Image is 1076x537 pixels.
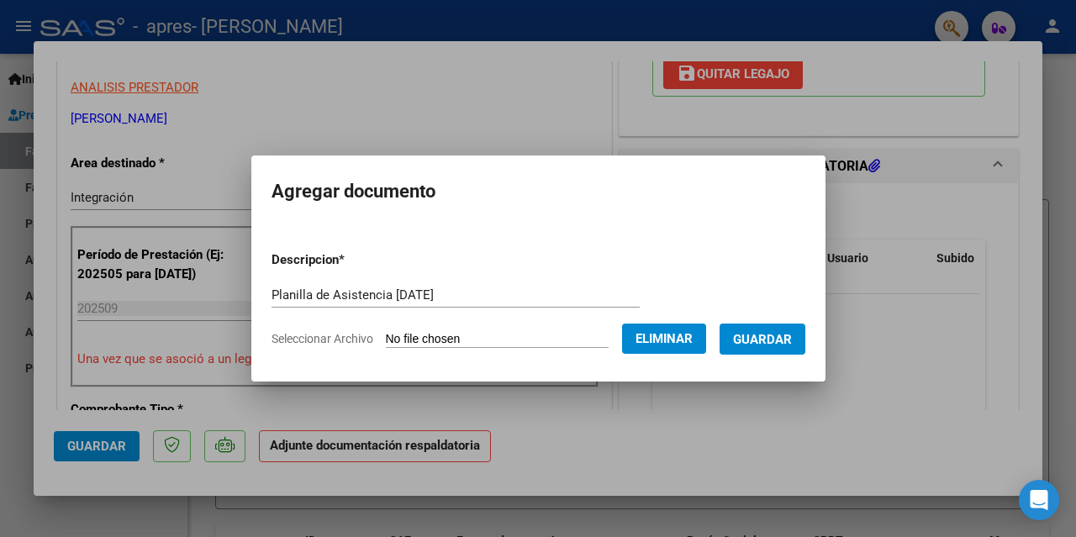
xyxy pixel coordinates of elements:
[733,332,792,347] span: Guardar
[272,176,805,208] h2: Agregar documento
[636,331,693,346] span: Eliminar
[1019,480,1059,520] div: Open Intercom Messenger
[720,324,805,355] button: Guardar
[272,332,373,345] span: Seleccionar Archivo
[272,250,432,270] p: Descripcion
[622,324,706,354] button: Eliminar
